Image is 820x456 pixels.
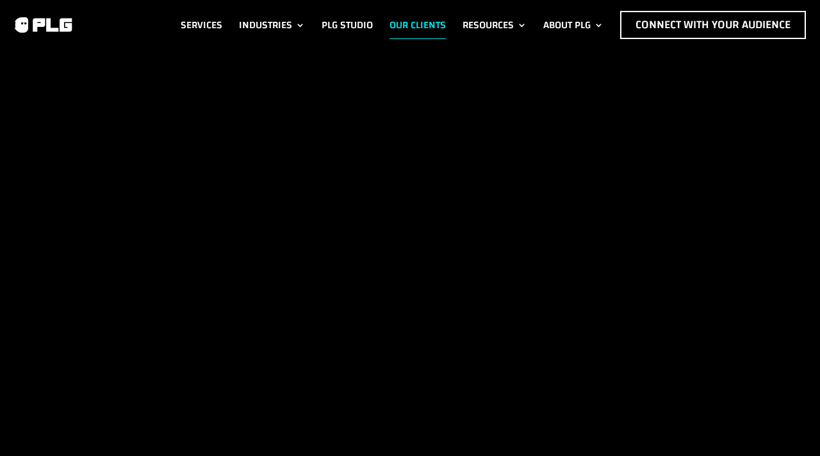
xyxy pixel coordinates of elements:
a: PLG Studio [322,11,373,39]
a: Our Clients [389,11,446,39]
a: Industries [239,11,305,39]
a: Services [181,11,222,39]
a: Resources [463,11,527,39]
a: About PLG [543,11,603,39]
a: Connect with Your Audience [620,11,806,39]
